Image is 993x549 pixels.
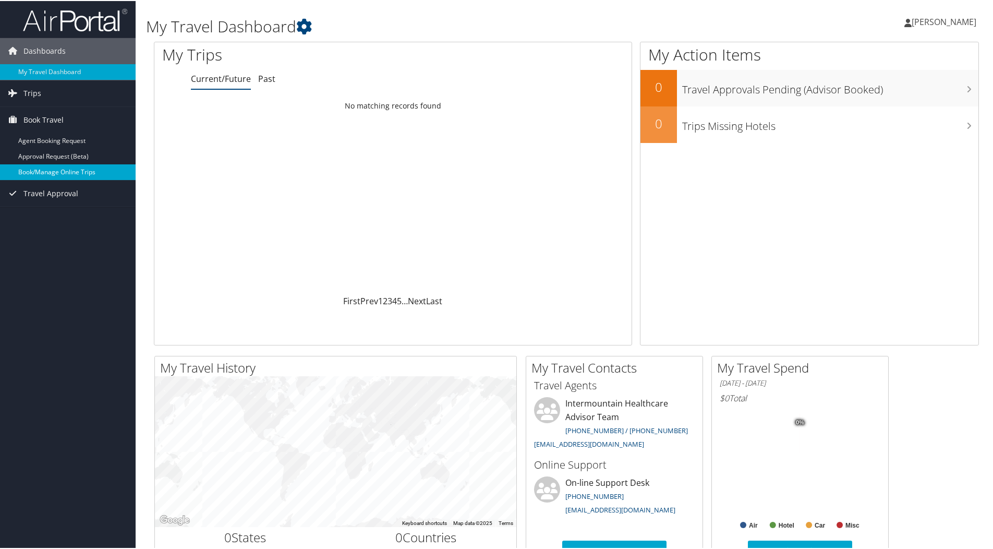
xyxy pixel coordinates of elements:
[426,294,442,306] a: Last
[160,358,516,376] h2: My Travel History
[640,77,677,95] h2: 0
[383,294,387,306] a: 2
[565,491,624,500] a: [PHONE_NUMBER]
[23,106,64,132] span: Book Travel
[531,358,703,376] h2: My Travel Contacts
[344,528,509,545] h2: Countries
[717,358,888,376] h2: My Travel Spend
[529,475,700,518] li: On-line Support Desk
[158,512,192,526] a: Open this area in Google Maps (opens a new window)
[163,528,328,545] h2: States
[378,294,383,306] a: 1
[162,43,425,65] h1: My Trips
[146,15,707,37] h1: My Travel Dashboard
[640,69,978,105] a: 0Travel Approvals Pending (Advisor Booked)
[343,294,360,306] a: First
[749,521,758,528] text: Air
[720,391,880,403] h6: Total
[408,294,426,306] a: Next
[387,294,392,306] a: 3
[392,294,397,306] a: 4
[395,528,403,545] span: 0
[779,521,794,528] text: Hotel
[796,419,804,425] tspan: 0%
[23,79,41,105] span: Trips
[258,72,275,83] a: Past
[565,504,675,514] a: [EMAIL_ADDRESS][DOMAIN_NAME]
[640,105,978,142] a: 0Trips Missing Hotels
[154,96,632,114] td: No matching records found
[158,512,192,526] img: Google
[453,519,492,525] span: Map data ©2025
[402,294,408,306] span: …
[23,37,66,63] span: Dashboards
[529,396,700,452] li: Intermountain Healthcare Advisor Team
[23,180,78,206] span: Travel Approval
[534,377,695,392] h3: Travel Agents
[640,114,677,132] h2: 0
[402,519,447,526] button: Keyboard shortcuts
[224,528,232,545] span: 0
[904,5,987,37] a: [PERSON_NAME]
[397,294,402,306] a: 5
[191,72,251,83] a: Current/Future
[720,391,729,403] span: $0
[565,425,688,434] a: [PHONE_NUMBER] / [PHONE_NUMBER]
[682,76,978,96] h3: Travel Approvals Pending (Advisor Booked)
[912,15,976,27] span: [PERSON_NAME]
[360,294,378,306] a: Prev
[720,377,880,387] h6: [DATE] - [DATE]
[23,7,127,31] img: airportal-logo.png
[682,113,978,133] h3: Trips Missing Hotels
[640,43,978,65] h1: My Action Items
[815,521,825,528] text: Car
[534,438,644,448] a: [EMAIL_ADDRESS][DOMAIN_NAME]
[499,519,513,525] a: Terms (opens in new tab)
[845,521,859,528] text: Misc
[534,457,695,471] h3: Online Support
